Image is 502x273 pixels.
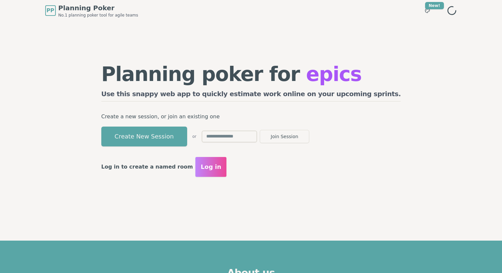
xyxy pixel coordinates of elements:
[201,162,221,172] span: Log in
[260,130,309,143] button: Join Session
[47,7,54,15] span: PP
[195,157,226,177] button: Log in
[58,13,138,18] span: No.1 planning poker tool for agile teams
[101,89,401,101] h2: Use this snappy web app to quickly estimate work online on your upcoming sprints.
[101,64,401,84] h1: Planning poker for
[45,3,138,18] a: PPPlanning PokerNo.1 planning poker tool for agile teams
[192,134,196,139] span: or
[421,5,433,17] button: New!
[101,127,187,146] button: Create New Session
[425,2,444,9] div: New!
[101,112,401,121] p: Create a new session, or join an existing one
[58,3,138,13] span: Planning Poker
[306,62,361,86] span: epics
[101,162,193,172] p: Log in to create a named room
